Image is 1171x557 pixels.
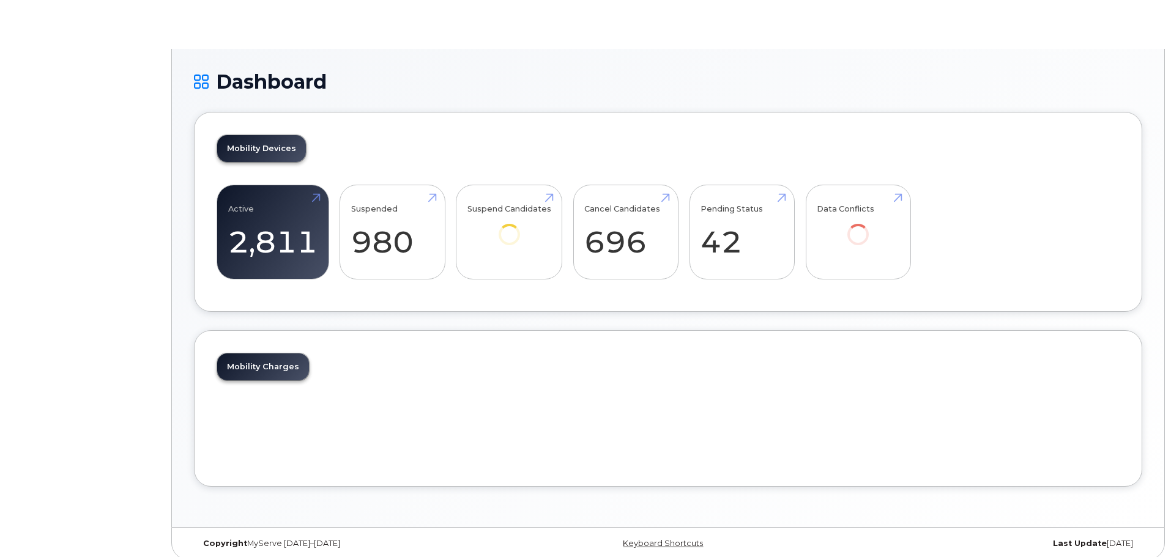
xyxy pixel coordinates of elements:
[1053,539,1107,548] strong: Last Update
[826,539,1142,548] div: [DATE]
[817,192,899,262] a: Data Conflicts
[623,539,703,548] a: Keyboard Shortcuts
[217,353,309,380] a: Mobility Charges
[467,192,551,262] a: Suspend Candidates
[228,192,318,273] a: Active 2,811
[217,135,306,162] a: Mobility Devices
[194,539,510,548] div: MyServe [DATE]–[DATE]
[203,539,247,548] strong: Copyright
[584,192,667,273] a: Cancel Candidates 696
[194,71,1142,92] h1: Dashboard
[701,192,783,273] a: Pending Status 42
[351,192,434,273] a: Suspended 980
